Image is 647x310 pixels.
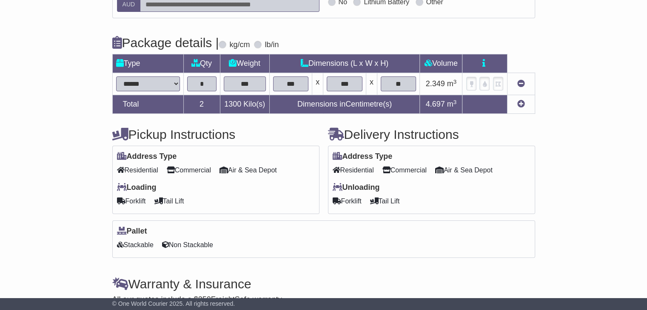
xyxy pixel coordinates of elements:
[117,238,154,251] span: Stackable
[183,95,220,114] td: 2
[117,227,147,236] label: Pallet
[112,36,219,50] h4: Package details |
[420,54,462,73] td: Volume
[333,152,393,161] label: Address Type
[328,127,535,141] h4: Delivery Instructions
[112,54,183,73] td: Type
[162,238,213,251] span: Non Stackable
[229,40,250,50] label: kg/cm
[333,194,362,208] span: Forklift
[112,295,535,304] div: All our quotes include a $ FreightSafe warranty.
[198,295,211,304] span: 250
[117,163,158,177] span: Residential
[447,100,457,108] span: m
[112,127,319,141] h4: Pickup Instructions
[112,277,535,291] h4: Warranty & Insurance
[154,194,184,208] span: Tail Lift
[117,194,146,208] span: Forklift
[517,100,525,108] a: Add new item
[366,73,377,95] td: x
[117,183,157,192] label: Loading
[517,79,525,88] a: Remove this item
[269,95,420,114] td: Dimensions in Centimetre(s)
[112,95,183,114] td: Total
[269,54,420,73] td: Dimensions (L x W x H)
[453,79,457,85] sup: 3
[435,163,493,177] span: Air & Sea Depot
[219,163,277,177] span: Air & Sea Depot
[453,99,457,105] sup: 3
[426,100,445,108] span: 4.697
[382,163,427,177] span: Commercial
[183,54,220,73] td: Qty
[112,300,235,307] span: © One World Courier 2025. All rights reserved.
[224,100,241,108] span: 1300
[265,40,279,50] label: lb/in
[117,152,177,161] label: Address Type
[220,95,269,114] td: Kilo(s)
[333,163,374,177] span: Residential
[426,79,445,88] span: 2.349
[447,79,457,88] span: m
[370,194,400,208] span: Tail Lift
[220,54,269,73] td: Weight
[167,163,211,177] span: Commercial
[333,183,380,192] label: Unloading
[312,73,323,95] td: x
